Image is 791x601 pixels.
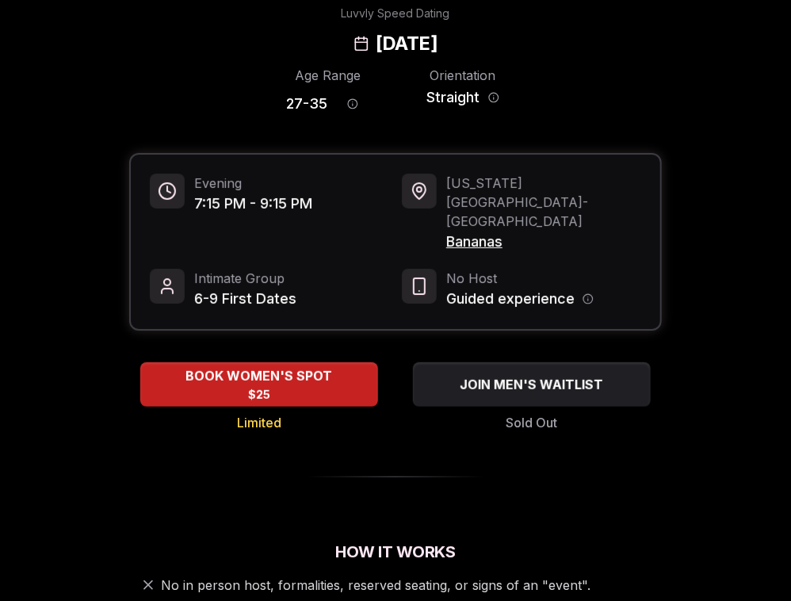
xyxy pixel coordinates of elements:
span: No in person host, formalities, reserved seating, or signs of an "event". [161,576,590,595]
div: Luvvly Speed Dating [342,6,450,21]
button: Age range information [335,86,370,121]
button: BOOK WOMEN'S SPOT - Limited [140,362,378,407]
span: JOIN MEN'S WAITLIST [457,375,607,394]
h2: [DATE] [376,31,438,56]
span: Sold Out [506,413,558,432]
span: Guided experience [446,288,575,310]
span: 27 - 35 [286,93,327,115]
span: [US_STATE][GEOGRAPHIC_DATA] - [GEOGRAPHIC_DATA] [446,174,641,231]
button: Host information [583,293,594,304]
span: $25 [248,387,270,403]
button: Orientation information [488,92,499,103]
span: 7:15 PM - 9:15 PM [194,193,312,215]
div: Orientation [421,66,505,85]
button: JOIN MEN'S WAITLIST - Sold Out [413,362,651,407]
span: Limited [237,413,281,432]
span: Bananas [446,231,641,253]
span: BOOK WOMEN'S SPOT [183,366,336,385]
span: Straight [427,86,480,109]
span: No Host [446,269,594,288]
h2: How It Works [129,541,662,563]
span: Intimate Group [194,269,296,288]
div: Age Range [286,66,370,85]
span: 6-9 First Dates [194,288,296,310]
span: Evening [194,174,312,193]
